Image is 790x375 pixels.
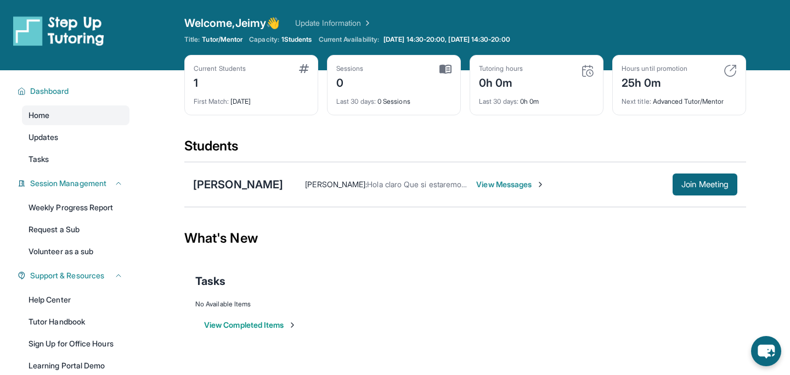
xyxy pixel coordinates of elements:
[194,91,309,106] div: [DATE]
[249,35,279,44] span: Capacity:
[184,137,746,161] div: Students
[581,64,594,77] img: card
[724,64,737,77] img: card
[439,64,452,74] img: card
[194,97,229,105] span: First Match :
[479,64,523,73] div: Tutoring hours
[202,35,242,44] span: Tutor/Mentor
[30,86,69,97] span: Dashboard
[336,97,376,105] span: Last 30 days :
[381,35,512,44] a: [DATE] 14:30-20:00, [DATE] 14:30-20:00
[751,336,781,366] button: chat-button
[195,300,735,309] div: No Available Items
[336,73,364,91] div: 0
[195,273,225,289] span: Tasks
[22,290,129,310] a: Help Center
[336,91,452,106] div: 0 Sessions
[13,15,104,46] img: logo
[361,18,372,29] img: Chevron Right
[204,320,297,331] button: View Completed Items
[184,214,746,262] div: What's New
[22,127,129,147] a: Updates
[194,73,246,91] div: 1
[383,35,510,44] span: [DATE] 14:30-20:00, [DATE] 14:30-20:00
[295,18,372,29] a: Update Information
[22,105,129,125] a: Home
[476,179,545,190] span: View Messages
[22,334,129,354] a: Sign Up for Office Hours
[622,97,651,105] span: Next title :
[184,15,280,31] span: Welcome, Jeimy 👋
[336,64,364,73] div: Sessions
[184,35,200,44] span: Title:
[26,86,123,97] button: Dashboard
[479,91,594,106] div: 0h 0m
[29,154,49,165] span: Tasks
[22,149,129,169] a: Tasks
[22,242,129,261] a: Volunteer as a sub
[26,178,123,189] button: Session Management
[299,64,309,73] img: card
[622,91,737,106] div: Advanced Tutor/Mentor
[26,270,123,281] button: Support & Resources
[281,35,312,44] span: 1 Students
[479,97,518,105] span: Last 30 days :
[319,35,379,44] span: Current Availability:
[29,132,59,143] span: Updates
[22,220,129,239] a: Request a Sub
[479,73,523,91] div: 0h 0m
[367,180,484,189] span: Hola claro Que si estaremos listas
[29,110,49,121] span: Home
[194,64,246,73] div: Current Students
[681,181,729,188] span: Join Meeting
[193,177,283,192] div: [PERSON_NAME]
[305,180,367,189] span: [PERSON_NAME] :
[30,178,106,189] span: Session Management
[673,173,737,195] button: Join Meeting
[622,73,687,91] div: 25h 0m
[22,198,129,217] a: Weekly Progress Report
[30,270,104,281] span: Support & Resources
[622,64,687,73] div: Hours until promotion
[536,180,545,189] img: Chevron-Right
[22,312,129,332] a: Tutor Handbook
